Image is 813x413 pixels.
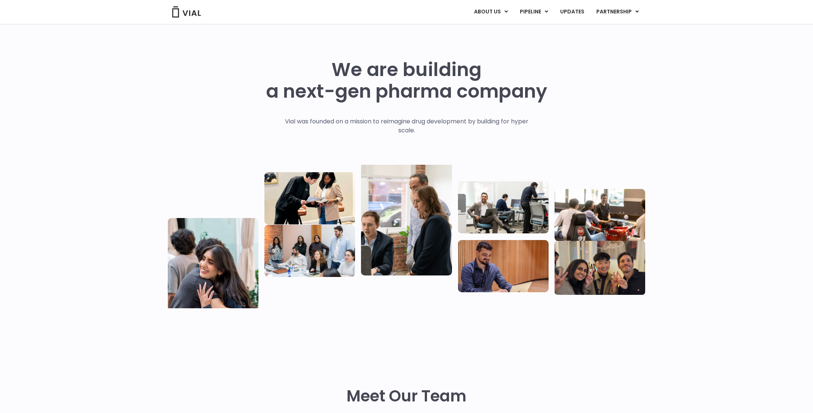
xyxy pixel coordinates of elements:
img: Vial Logo [172,6,201,18]
img: Group of 3 people smiling holding up the peace sign [555,241,645,295]
a: PARTNERSHIPMenu Toggle [590,6,645,18]
img: Man working at a computer [458,240,549,292]
img: Three people working in an office [458,181,549,233]
h2: Meet Our Team [346,387,467,405]
img: Vial Life [168,218,258,331]
a: ABOUT USMenu Toggle [468,6,514,18]
p: Vial was founded on a mission to reimagine drug development by building for hyper scale. [277,117,536,135]
img: Eight people standing and sitting in an office [264,225,355,277]
img: Group of three people standing around a computer looking at the screen [361,163,452,275]
img: Group of people playing whirlyball [555,189,645,241]
img: Two people looking at a paper talking. [264,172,355,224]
a: PIPELINEMenu Toggle [514,6,554,18]
h1: We are building a next-gen pharma company [266,59,547,102]
a: UPDATES [554,6,590,18]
